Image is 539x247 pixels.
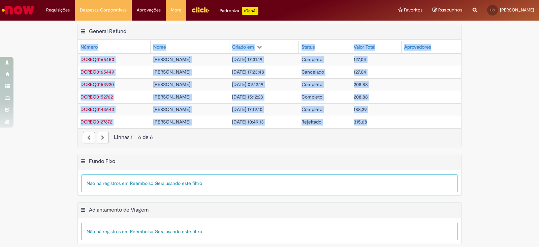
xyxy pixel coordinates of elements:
[153,44,166,51] div: Nome
[1,3,35,17] img: ServiceNow
[153,119,190,125] span: [PERSON_NAME]
[232,106,262,112] span: [DATE] 17:19:10
[171,7,181,13] span: More
[232,69,264,75] span: [DATE] 17:23:48
[232,94,263,100] span: [DATE] 15:12:23
[354,94,368,100] span: 208,88
[78,128,461,147] nav: paginação
[81,69,114,75] a: Abrir Registro: DCREQ0165449
[302,106,322,112] span: Completo
[153,56,190,62] span: [PERSON_NAME]
[153,94,190,100] span: [PERSON_NAME]
[354,69,366,75] span: 127,04
[153,81,190,87] span: [PERSON_NAME]
[81,94,113,100] a: Abrir Registro: DCREQ0152762
[302,56,322,62] span: Completo
[81,56,114,62] span: DCREQ0165450
[81,81,114,87] a: Abrir Registro: DCREQ0153920
[220,7,258,15] div: Padroniza
[302,44,315,51] div: Status
[404,44,431,51] div: Aprovadores
[354,44,375,51] div: Valor Total
[81,69,114,75] span: DCREQ0165449
[153,106,190,112] span: [PERSON_NAME]
[354,56,366,62] span: 127,04
[81,207,86,215] button: Adiantamento de Viagem Menu de contexto
[81,119,112,125] span: DCREQ0127672
[46,7,70,13] span: Requisições
[89,28,126,35] h2: General Refund
[490,8,495,12] span: LS
[302,69,324,75] span: Cancelado
[165,180,202,186] span: usando este filtro
[438,7,463,13] span: Rascunhos
[354,106,367,112] span: 188,29
[242,7,258,15] p: +GenAi
[81,28,86,37] button: General Refund Menu de contexto
[302,94,322,100] span: Completo
[80,7,127,13] span: Despesas Corporativas
[81,94,113,100] span: DCREQ0152762
[83,134,456,141] div: Linhas 1 − 6 de 6
[302,81,322,87] span: Completo
[232,81,263,87] span: [DATE] 09:12:19
[165,228,202,235] span: usando este filtro
[354,119,367,125] span: 315,68
[500,7,534,13] span: [PERSON_NAME]
[153,69,190,75] span: [PERSON_NAME]
[81,106,114,112] span: DCREQ0143643
[81,44,98,51] div: Número
[81,56,114,62] a: Abrir Registro: DCREQ0165450
[81,223,458,240] div: Não há registros em Reembolso Geral
[137,7,161,13] span: Aprovações
[89,207,149,213] h2: Adiantamento de Viagem
[232,56,262,62] span: [DATE] 17:31:19
[232,119,264,125] span: [DATE] 10:49:13
[302,119,321,125] span: Rejeitado
[191,5,210,15] img: click_logo_yellow_360x200.png
[433,7,463,13] a: Rascunhos
[89,158,115,165] h2: Fundo Fixo
[81,106,114,112] a: Abrir Registro: DCREQ0143643
[354,81,368,87] span: 208,88
[404,7,422,13] span: Favoritos
[232,44,254,51] div: Criado em
[81,81,114,87] span: DCREQ0153920
[81,158,86,167] button: Fundo Fixo Menu de contexto
[81,119,112,125] a: Abrir Registro: DCREQ0127672
[81,174,458,192] div: Não há registros em Reembolso Geral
